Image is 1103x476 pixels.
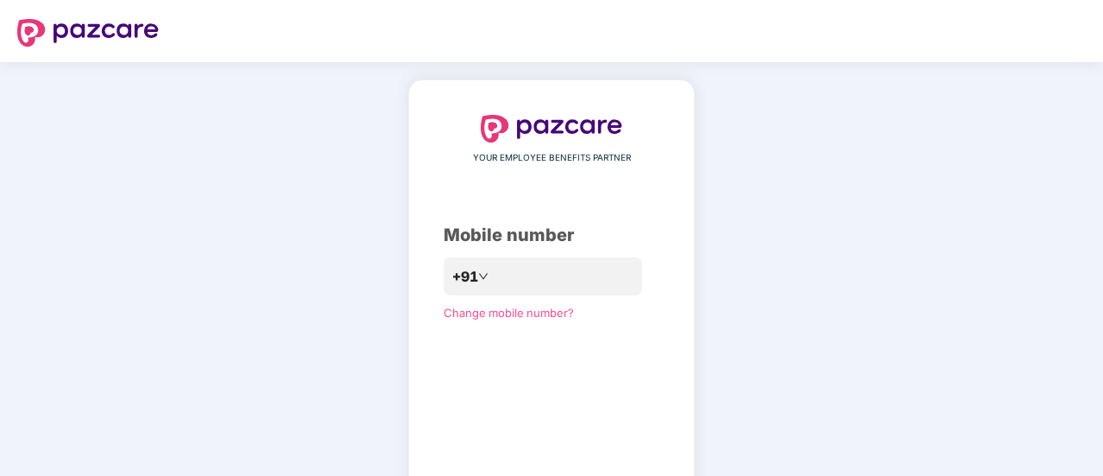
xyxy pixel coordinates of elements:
[478,271,488,282] span: down
[444,222,659,249] div: Mobile number
[481,115,622,143] img: logo
[452,266,478,288] span: +91
[444,306,574,320] a: Change mobile number?
[473,151,631,165] span: YOUR EMPLOYEE BENEFITS PARTNER
[17,19,159,47] img: logo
